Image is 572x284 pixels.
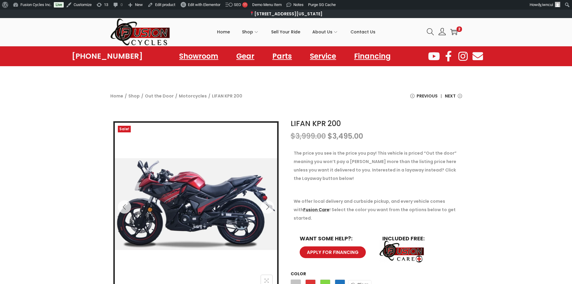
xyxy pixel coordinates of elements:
[217,18,230,45] a: Home
[249,11,323,17] a: [STREET_ADDRESS][US_STATE]
[266,49,298,63] a: Parts
[307,250,359,255] span: APPLY FOR FINANCING
[303,207,329,213] a: Fusion Care
[348,49,397,63] a: Financing
[173,49,224,63] a: Showroom
[110,18,170,46] img: Woostify retina logo
[328,131,363,141] bdi: 3,495.00
[242,24,253,39] span: Shop
[72,52,143,60] a: [PHONE_NUMBER]
[294,197,459,222] p: We offer local delivery and curbside pickup, and every vehicle comes with ! Select the color you ...
[304,49,342,63] a: Service
[312,24,332,39] span: About Us
[291,131,295,141] span: $
[242,2,248,8] div: 11
[145,93,174,99] a: Out the Door
[300,246,366,258] a: APPLY FOR FINANCING
[291,271,306,277] label: Color
[271,18,300,45] a: Sell Your Ride
[54,2,64,8] a: Live
[173,49,397,63] nav: Menu
[188,2,220,7] span: Edit with Elementor
[450,28,457,35] a: 2
[141,92,143,100] span: /
[170,18,422,45] nav: Primary navigation
[382,236,453,241] h6: INCLUDED FREE:
[118,200,131,214] button: Previous
[312,18,338,45] a: About Us
[294,149,459,183] p: The price you see is the price you pay! This vehicle is priced “Out the door” meaning you won’t p...
[445,92,456,100] span: Next
[175,92,177,100] span: /
[300,236,370,241] h6: WANT SOME HELP?:
[417,92,438,100] span: Previous
[217,24,230,39] span: Home
[110,93,123,99] a: Home
[230,49,260,63] a: Gear
[350,18,375,45] a: Contact Us
[212,92,242,100] span: LIFAN KPR 200
[271,24,300,39] span: Sell Your Ride
[410,92,438,105] a: Previous
[250,11,254,16] img: 📍
[179,93,207,99] a: Motorcycles
[261,200,274,214] button: Next
[350,24,375,39] span: Contact Us
[128,93,140,99] a: Shop
[291,131,326,141] bdi: 3,999.00
[445,92,462,105] a: Next
[208,92,210,100] span: /
[125,92,127,100] span: /
[542,2,553,7] span: iwncui
[242,18,259,45] a: Shop
[328,131,332,141] span: $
